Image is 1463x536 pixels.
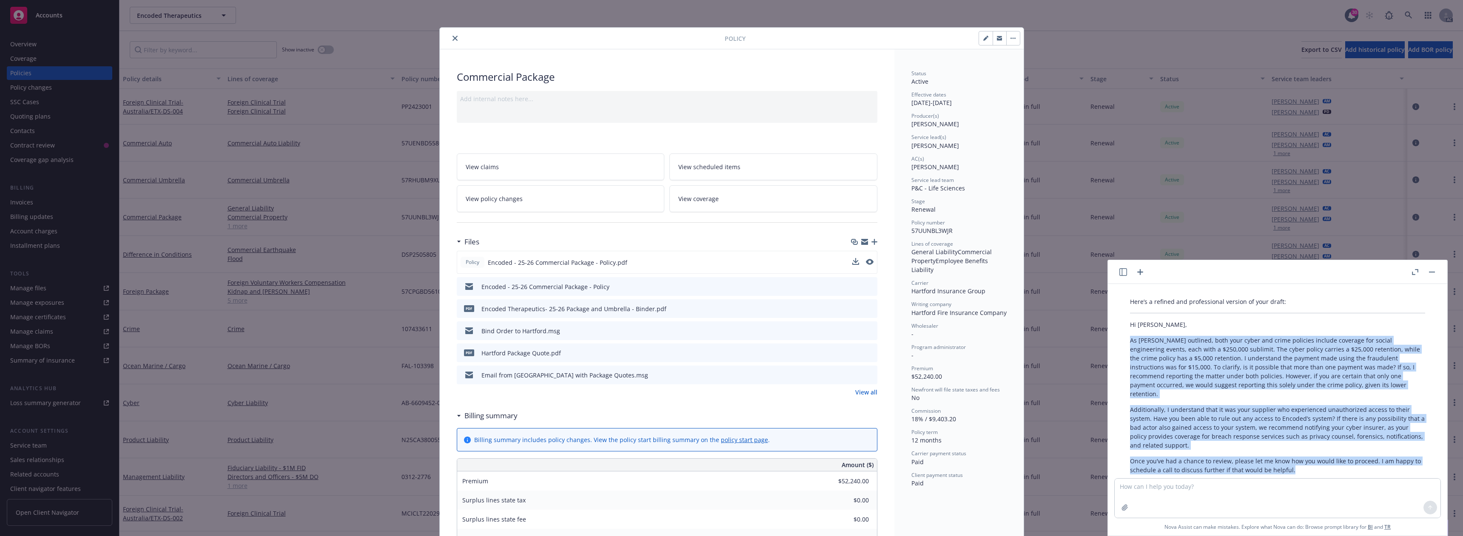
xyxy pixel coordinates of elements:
p: Additionally, I understand that it was your supplier who experienced unauthorized access to their... [1130,405,1425,450]
div: Email from [GEOGRAPHIC_DATA] with Package Quotes.msg [481,371,648,380]
span: Writing company [911,301,951,308]
div: Encoded Therapeutics- 25-26 Package and Umbrella - Binder.pdf [481,304,666,313]
a: View claims [457,153,665,180]
div: Billing summary includes policy changes. View the policy start billing summary on the . [474,435,770,444]
span: Active [911,77,928,85]
span: Carrier payment status [911,450,966,457]
p: Here’s a refined and professional version of your draft: [1130,297,1425,306]
span: Policy term [911,428,938,436]
span: Client payment status [911,471,963,479]
button: preview file [866,349,874,357]
span: Premium [462,477,488,485]
a: View all [855,388,877,397]
span: Nova Assist can make mistakes. Explore what Nova can do: Browse prompt library for and [1111,518,1444,536]
span: Paid [911,479,924,487]
span: View claims [466,162,499,171]
a: View scheduled items [669,153,877,180]
span: Stage [911,198,925,205]
span: Premium [911,365,933,372]
div: Encoded - 25-26 Commercial Package - Policy [481,282,609,291]
button: download file [853,282,860,291]
div: Hartford Package Quote.pdf [481,349,561,357]
button: download file [853,371,860,380]
div: Files [457,236,479,247]
div: [DATE] - [DATE] [911,91,1007,107]
span: Policy [725,34,746,43]
span: Status [911,70,926,77]
p: Once you’ve had a chance to review, please let me know how you would like to proceed. I am happy ... [1130,457,1425,474]
input: 0.00 [819,513,874,526]
button: preview file [866,304,874,313]
button: preview file [866,259,874,265]
button: download file [853,349,860,357]
span: Amount ($) [842,460,874,469]
button: download file [853,304,860,313]
button: download file [852,258,859,267]
span: Newfront will file state taxes and fees [911,386,1000,393]
button: close [450,33,460,43]
span: 12 months [911,436,942,444]
span: View scheduled items [678,162,740,171]
span: Renewal [911,205,936,213]
button: preview file [866,258,874,267]
span: P&C - Life Sciences [911,184,965,192]
button: preview file [866,282,874,291]
span: - [911,351,914,359]
span: Employee Benefits Liability [911,257,990,274]
span: Paid [911,458,924,466]
button: download file [852,258,859,265]
a: policy start page [721,436,768,444]
span: Hartford Insurance Group [911,287,985,295]
span: Program administrator [911,343,966,351]
span: Wholesaler [911,322,938,329]
span: General Liability [911,248,958,256]
span: Effective dates [911,91,946,98]
span: 57UUNBL3WJR [911,227,953,235]
span: Surplus lines state tax [462,496,526,504]
div: Billing summary [457,410,518,421]
h3: Billing summary [464,410,518,421]
a: View policy changes [457,185,665,212]
span: No [911,394,919,402]
span: AC(s) [911,155,924,162]
p: Hi [PERSON_NAME], [1130,320,1425,329]
div: Bind Order to Hartford.msg [481,326,560,335]
a: TR [1384,523,1391,530]
span: 18% / $9,403.20 [911,415,956,423]
div: Add internal notes here... [460,94,874,103]
span: pdf [464,349,474,356]
span: [PERSON_NAME] [911,142,959,150]
span: Lines of coverage [911,240,953,247]
span: [PERSON_NAME] [911,120,959,128]
span: Producer(s) [911,112,939,119]
h3: Files [464,236,479,247]
span: [PERSON_NAME] [911,163,959,171]
span: Carrier [911,279,928,286]
input: 0.00 [819,475,874,488]
a: View coverage [669,185,877,212]
span: Commercial Property [911,248,993,265]
span: Policy [464,258,481,266]
span: Hartford Fire Insurance Company [911,309,1007,317]
input: 0.00 [819,494,874,507]
span: Surplus lines state fee [462,515,526,523]
span: Policy number [911,219,945,226]
span: pdf [464,305,474,312]
button: preview file [866,371,874,380]
span: $52,240.00 [911,372,942,380]
button: preview file [866,326,874,335]
span: - [911,330,914,338]
span: Service lead team [911,176,954,184]
button: download file [853,326,860,335]
a: BI [1368,523,1373,530]
span: View coverage [678,194,719,203]
div: Commercial Package [457,70,877,84]
span: Service lead(s) [911,133,946,141]
span: Commission [911,407,941,414]
span: Encoded - 25-26 Commercial Package - Policy.pdf [488,258,627,267]
p: As [PERSON_NAME] outlined, both your cyber and crime policies include coverage for social enginee... [1130,336,1425,398]
span: View policy changes [466,194,523,203]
